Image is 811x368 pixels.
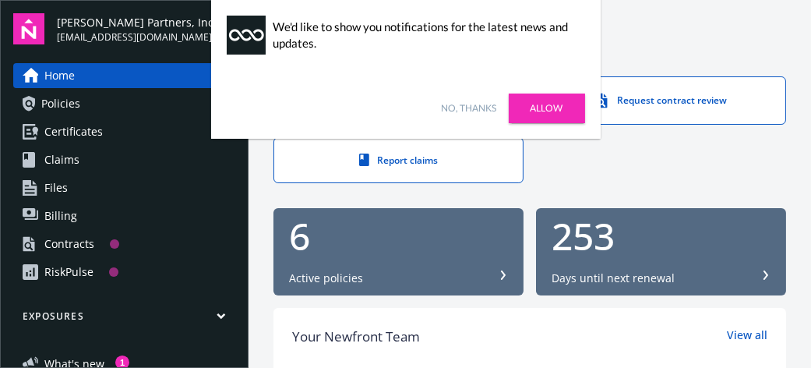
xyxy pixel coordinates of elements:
[44,147,79,172] span: Claims
[44,119,103,144] span: Certificates
[44,203,77,228] span: Billing
[13,203,235,228] a: Billing
[13,232,235,257] a: Contracts
[44,175,68,200] span: Files
[727,327,767,347] a: View all
[13,13,44,44] img: navigator-logo.svg
[41,91,80,116] span: Policies
[115,353,129,367] div: 1
[552,218,770,255] div: 253
[13,119,235,144] a: Certificates
[536,76,786,125] a: Request contract review
[57,30,213,44] span: [EMAIL_ADDRESS][DOMAIN_NAME]
[552,271,675,286] div: Days until next renewal
[273,19,577,51] div: We'd like to show you notifications for the latest news and updates.
[289,218,508,255] div: 6
[305,154,492,167] div: Report claims
[536,208,786,295] button: 253Days until next renewal
[44,63,75,88] span: Home
[289,271,363,286] div: Active policies
[57,13,235,44] button: [PERSON_NAME] Partners, Inc[EMAIL_ADDRESS][DOMAIN_NAME]
[13,91,235,116] a: Policies
[13,310,235,329] button: Exposures
[292,327,420,347] div: Your Newfront Team
[13,147,235,172] a: Claims
[44,232,94,257] div: Contracts
[509,94,585,123] a: Allow
[442,101,497,115] a: No, thanks
[273,137,524,183] a: Report claims
[57,14,213,30] span: [PERSON_NAME] Partners, Inc
[13,63,235,88] a: Home
[273,208,524,295] button: 6Active policies
[13,175,235,200] a: Files
[568,93,754,108] div: Request contract review
[44,260,93,285] div: RiskPulse
[13,260,235,285] a: RiskPulse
